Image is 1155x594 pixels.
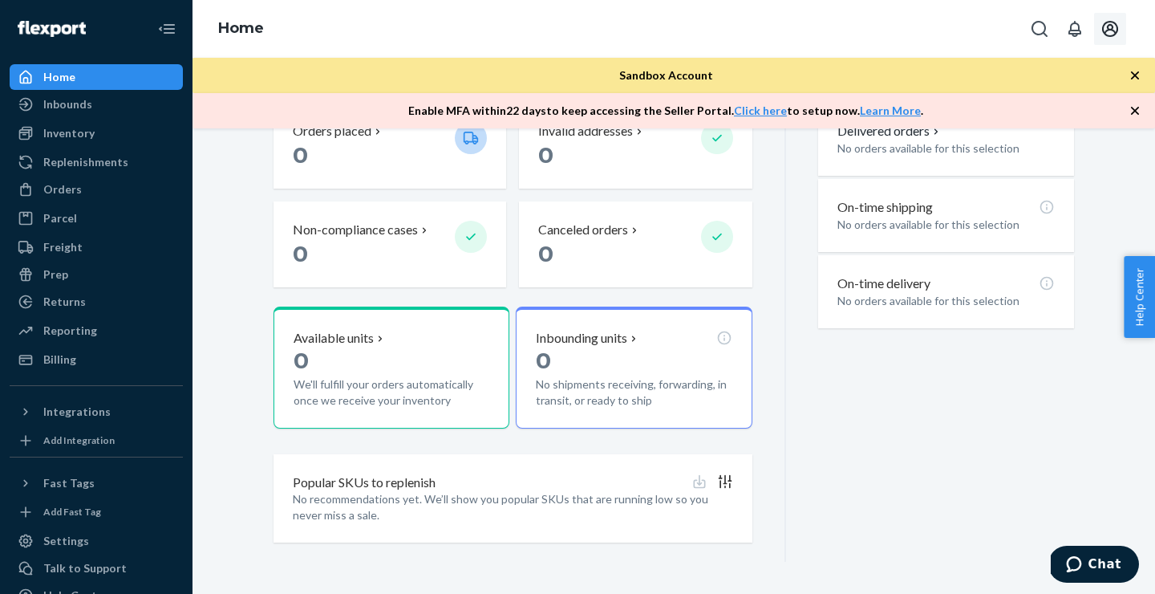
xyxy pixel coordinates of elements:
[43,560,127,576] div: Talk to Support
[516,307,752,429] button: Inbounding units0No shipments receiving, forwarding, in transit, or ready to ship
[294,329,374,348] p: Available units
[43,96,92,112] div: Inbounds
[538,141,553,169] span: 0
[43,154,128,170] div: Replenishments
[293,141,308,169] span: 0
[151,13,183,45] button: Close Navigation
[43,294,86,310] div: Returns
[43,210,77,226] div: Parcel
[10,555,183,581] button: Talk to Support
[10,502,183,522] a: Add Fast Tag
[837,217,1055,233] p: No orders available for this selection
[519,201,752,287] button: Canceled orders 0
[294,347,309,374] span: 0
[10,289,183,315] a: Returns
[43,475,95,491] div: Fast Tags
[619,68,713,82] span: Sandbox Account
[43,533,89,549] div: Settings
[536,376,731,409] p: No shipments receiving, forwarding, in transit, or ready to ship
[43,125,95,141] div: Inventory
[10,528,183,554] a: Settings
[1023,13,1056,45] button: Open Search Box
[43,323,97,339] div: Reporting
[10,431,183,450] a: Add Integration
[536,329,627,348] p: Inbounding units
[10,120,183,146] a: Inventory
[538,221,628,239] p: Canceled orders
[43,505,101,519] div: Add Fast Tag
[10,262,183,287] a: Prep
[43,181,82,197] div: Orders
[860,104,921,117] a: Learn More
[43,266,68,283] div: Prep
[10,318,183,344] a: Reporting
[1059,13,1091,45] button: Open notifications
[293,122,371,140] p: Orders placed
[538,122,633,140] p: Invalid addresses
[293,221,418,239] p: Non-compliance cases
[837,122,942,140] button: Delivered orders
[293,240,308,267] span: 0
[1094,13,1126,45] button: Open account menu
[10,205,183,231] a: Parcel
[10,149,183,175] a: Replenishments
[43,352,76,368] div: Billing
[293,474,436,492] p: Popular SKUs to replenish
[837,198,933,217] p: On-time shipping
[43,239,83,255] div: Freight
[10,92,183,117] a: Inbounds
[1124,256,1155,338] button: Help Center
[519,103,752,189] button: Invalid addresses 0
[274,103,506,189] button: Orders placed 0
[1051,546,1139,586] iframe: Opens a widget where you can chat to one of our agents
[837,140,1055,157] p: No orders available for this selection
[43,404,111,420] div: Integrations
[205,6,277,52] ol: breadcrumbs
[536,347,551,374] span: 0
[218,19,264,37] a: Home
[837,275,930,293] p: On-time delivery
[18,21,86,37] img: Flexport logo
[43,433,115,447] div: Add Integration
[10,234,183,260] a: Freight
[293,491,733,523] p: No recommendations yet. We’ll show you popular SKUs that are running low so you never miss a sale.
[538,240,553,267] span: 0
[294,376,489,409] p: We'll fulfill your orders automatically once we receive your inventory
[10,177,183,202] a: Orders
[274,307,509,429] button: Available units0We'll fulfill your orders automatically once we receive your inventory
[274,201,506,287] button: Non-compliance cases 0
[10,347,183,372] a: Billing
[10,399,183,425] button: Integrations
[10,470,183,496] button: Fast Tags
[10,64,183,90] a: Home
[734,104,787,117] a: Click here
[43,69,75,85] div: Home
[837,293,1055,309] p: No orders available for this selection
[408,103,923,119] p: Enable MFA within 22 days to keep accessing the Seller Portal. to setup now. .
